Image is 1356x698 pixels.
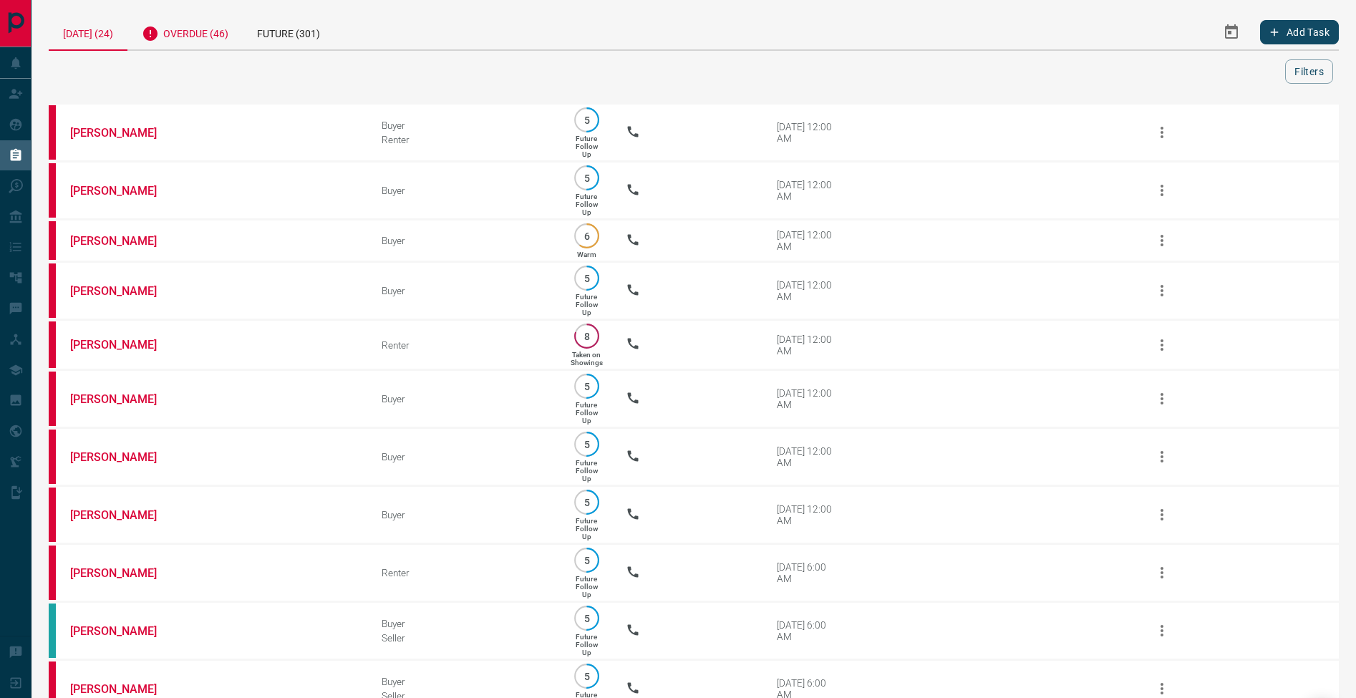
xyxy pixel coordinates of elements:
[382,451,547,462] div: Buyer
[382,393,547,404] div: Buyer
[382,120,547,131] div: Buyer
[49,163,56,218] div: property.ca
[70,392,178,406] a: [PERSON_NAME]
[581,231,592,241] p: 6
[576,401,598,425] p: Future Follow Up
[581,273,592,283] p: 5
[576,193,598,216] p: Future Follow Up
[49,263,56,318] div: property.ca
[576,633,598,656] p: Future Follow Up
[576,575,598,598] p: Future Follow Up
[571,351,603,367] p: Taken on Showings
[581,115,592,125] p: 5
[382,285,547,296] div: Buyer
[581,173,592,183] p: 5
[1285,59,1333,84] button: Filters
[777,445,838,468] div: [DATE] 12:00 AM
[382,618,547,629] div: Buyer
[49,221,56,260] div: property.ca
[777,121,838,144] div: [DATE] 12:00 AM
[581,671,592,682] p: 5
[777,561,838,584] div: [DATE] 6:00 AM
[777,179,838,202] div: [DATE] 12:00 AM
[70,184,178,198] a: [PERSON_NAME]
[49,14,127,51] div: [DATE] (24)
[382,185,547,196] div: Buyer
[49,604,56,658] div: condos.ca
[49,488,56,542] div: property.ca
[49,546,56,600] div: property.ca
[576,459,598,483] p: Future Follow Up
[127,14,243,49] div: Overdue (46)
[70,338,178,352] a: [PERSON_NAME]
[382,339,547,351] div: Renter
[777,387,838,410] div: [DATE] 12:00 AM
[581,381,592,392] p: 5
[70,450,178,464] a: [PERSON_NAME]
[243,14,334,49] div: Future (301)
[70,234,178,248] a: [PERSON_NAME]
[382,632,547,644] div: Seller
[577,251,596,258] p: Warm
[777,279,838,302] div: [DATE] 12:00 AM
[382,567,547,578] div: Renter
[70,624,178,638] a: [PERSON_NAME]
[382,509,547,520] div: Buyer
[1260,20,1339,44] button: Add Task
[70,508,178,522] a: [PERSON_NAME]
[382,676,547,687] div: Buyer
[581,439,592,450] p: 5
[777,334,838,357] div: [DATE] 12:00 AM
[576,517,598,541] p: Future Follow Up
[70,284,178,298] a: [PERSON_NAME]
[70,682,178,696] a: [PERSON_NAME]
[581,555,592,566] p: 5
[581,613,592,624] p: 5
[49,105,56,160] div: property.ca
[49,321,56,368] div: property.ca
[576,293,598,316] p: Future Follow Up
[777,619,838,642] div: [DATE] 6:00 AM
[1214,15,1249,49] button: Select Date Range
[777,229,838,252] div: [DATE] 12:00 AM
[581,497,592,508] p: 5
[581,331,592,341] p: 8
[382,235,547,246] div: Buyer
[576,135,598,158] p: Future Follow Up
[777,503,838,526] div: [DATE] 12:00 AM
[382,134,547,145] div: Renter
[70,566,178,580] a: [PERSON_NAME]
[70,126,178,140] a: [PERSON_NAME]
[49,430,56,484] div: property.ca
[49,372,56,426] div: property.ca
